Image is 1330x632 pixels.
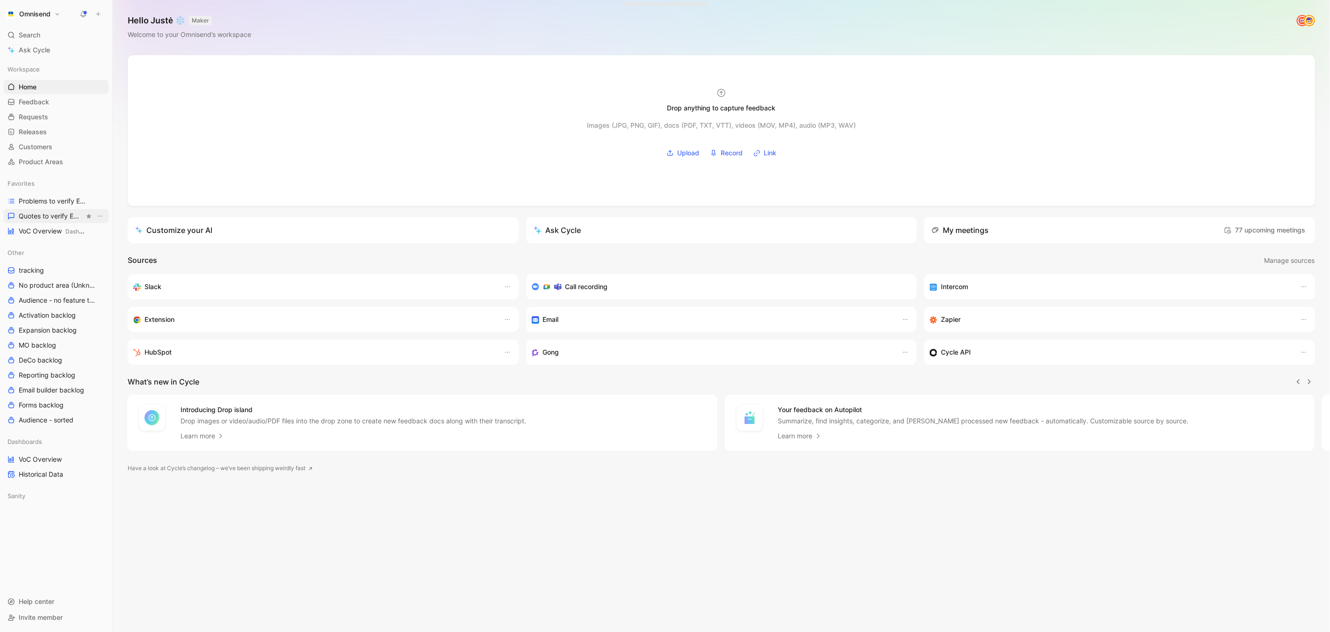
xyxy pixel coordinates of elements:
span: No product area (Unknowns) [19,281,96,290]
a: Audience - sorted [4,413,108,427]
div: Capture feedback from anywhere on the web [133,314,494,325]
div: My meetings [932,225,989,236]
span: MO backlog [19,341,56,350]
div: Capture feedback from your incoming calls [532,347,893,358]
div: Customize your AI [135,225,212,236]
span: Sanity [7,491,25,501]
span: Invite member [19,613,63,621]
a: Learn more [181,430,224,442]
div: Capture feedback from thousands of sources with Zapier (survey results, recordings, sheets, etc). [930,314,1291,325]
a: Learn more [778,430,822,442]
span: Quotes to verify Email builder [19,211,84,221]
div: Dashboards [4,435,108,449]
h3: Gong [543,347,559,358]
div: Favorites [4,176,108,190]
a: Customize your AI [128,217,519,243]
a: Problems to verify Email Builder [4,194,108,208]
span: Home [19,82,36,92]
h3: Zapier [941,314,961,325]
span: Search [19,29,40,41]
p: Drop images or video/audio/PDF files into the drop zone to create new feedback docs along with th... [181,416,526,426]
button: Ask Cycle [526,217,917,243]
div: Record & transcribe meetings from Zoom, Meet & Teams. [532,281,904,292]
span: Workspace [7,65,40,74]
h3: Email [543,314,559,325]
a: DeCo backlog [4,353,108,367]
span: Feedback [19,97,49,107]
div: Ask Cycle [534,225,581,236]
button: 77 upcoming meetings [1222,223,1308,238]
a: Audience - no feature tag [4,293,108,307]
a: Email builder backlog [4,383,108,397]
div: Sanity [4,489,108,503]
span: Product Areas [19,157,63,167]
span: Link [764,147,777,159]
button: View actions [95,211,105,221]
h2: Sources [128,254,157,267]
span: Help center [19,597,54,605]
h1: Hello Justė ❄️ [128,15,251,26]
a: tracking [4,263,108,277]
span: Audience - sorted [19,415,73,425]
a: Forms backlog [4,398,108,412]
span: Other [7,248,24,257]
h3: Cycle API [941,347,971,358]
span: Ask Cycle [19,44,50,56]
a: No product area (Unknowns) [4,278,108,292]
div: Invite member [4,610,108,625]
h4: Introducing Drop island [181,404,526,415]
span: Expansion backlog [19,326,77,335]
span: Dashboards [7,437,42,446]
span: Audience - no feature tag [19,296,95,305]
h3: Slack [145,281,161,292]
a: MO backlog [4,338,108,352]
button: OmnisendOmnisend [4,7,63,21]
span: tracking [19,266,44,275]
span: Upload [678,147,700,159]
div: DashboardsVoC OverviewHistorical Data [4,435,108,481]
h3: Call recording [565,281,608,292]
a: Product Areas [4,155,108,169]
span: Email builder backlog [19,385,84,395]
span: VoC Overview [19,226,87,236]
a: Quotes to verify Email builderView actions [4,209,108,223]
span: 77 upcoming meetings [1224,225,1305,236]
div: Sync customers & send feedback from custom sources. Get inspired by our favorite use case [930,347,1291,358]
span: DeCo backlog [19,356,62,365]
span: Releases [19,127,47,137]
div: Search [4,28,108,42]
a: Historical Data [4,467,108,481]
div: Workspace [4,62,108,76]
a: Activation backlog [4,308,108,322]
img: avatar [1305,16,1314,25]
div: Help center [4,595,108,609]
a: Reporting backlog [4,368,108,382]
div: Images (JPG, PNG, GIF), docs (PDF, TXT, VTT), videos (MOV, MP4), audio (MP3, WAV) [587,120,856,131]
a: Releases [4,125,108,139]
button: Manage sources [1264,254,1315,267]
img: avatar [1298,16,1307,25]
a: Expansion backlog [4,323,108,337]
span: VoC Overview [19,455,62,464]
div: Sanity [4,489,108,506]
span: Reporting backlog [19,370,75,380]
h3: Intercom [941,281,968,292]
h1: Omnisend [19,10,51,18]
a: Requests [4,110,108,124]
div: Other [4,246,108,260]
h3: HubSpot [145,347,172,358]
span: Favorites [7,179,35,188]
span: Record [721,147,743,159]
a: Ask Cycle [4,43,108,57]
span: Activation backlog [19,311,76,320]
button: Link [750,146,780,160]
a: Customers [4,140,108,154]
h2: What’s new in Cycle [128,376,199,387]
div: Welcome to your Omnisend’s workspace [128,29,251,40]
a: VoC OverviewDashboards [4,224,108,238]
div: Sync your customers, send feedback and get updates in Intercom [930,281,1291,292]
button: Record [707,146,746,160]
div: Forward emails to your feedback inbox [532,314,893,325]
button: MAKER [189,16,212,25]
img: Omnisend [6,9,15,19]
